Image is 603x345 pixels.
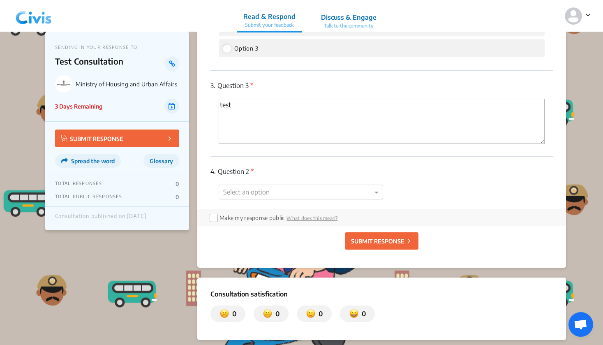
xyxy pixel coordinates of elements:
textarea: 'Type your answer here.' | translate [219,99,545,144]
p: Test Consultation [55,56,165,71]
p: Submit your feedback [243,21,296,29]
p: 0 [176,181,179,187]
p: SUBMIT RESPONSE [351,237,404,245]
img: somewhat_dissatisfied.svg [263,309,272,319]
button: SUBMIT RESPONSE [345,232,418,250]
p: 0 [176,194,179,200]
img: navlogo.png [12,4,55,28]
img: somewhat_satisfied.svg [306,309,315,319]
p: Talk to the community [321,22,377,30]
p: 0 [272,309,280,319]
p: TOTAL RESPONSES [55,181,102,187]
div: Consultation published on [DATE] [55,213,146,224]
label: Make my response public [219,214,284,221]
p: Read & Respond [243,12,296,21]
img: satisfied.svg [349,309,358,319]
p: Ministry of Housing and Urban Affairs [76,81,179,88]
p: SENDING IN YOUR RESPONSE TO [55,44,179,50]
p: Consultation satisfication [210,289,553,299]
p: 0 [315,309,323,319]
span: 3. [210,81,215,90]
img: Vector.jpg [61,135,68,142]
img: Ministry of Housing and Urban Affairs logo [55,75,72,93]
p: 0 [358,309,366,319]
span: Option 3 [234,45,259,52]
a: Open chat [568,312,593,337]
button: SUBMIT RESPONSE [55,130,179,147]
button: Glossary [143,154,179,168]
p: Question 2 [210,167,553,176]
input: Option 3 [223,44,230,52]
img: dissatisfied.svg [220,309,229,319]
p: 0 [229,309,236,319]
p: Discuss & Engage [321,12,377,22]
p: Question 3 [210,81,553,90]
span: What does this mean? [286,215,337,221]
span: Glossary [150,157,173,164]
button: Spread the word [55,154,121,168]
span: Spread the word [71,157,115,164]
p: SUBMIT RESPONSE [61,134,123,143]
img: person-default.svg [565,7,582,25]
p: 3 Days Remaining [55,102,102,111]
span: 4. [210,167,216,176]
p: TOTAL PUBLIC RESPONSES [55,194,122,200]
